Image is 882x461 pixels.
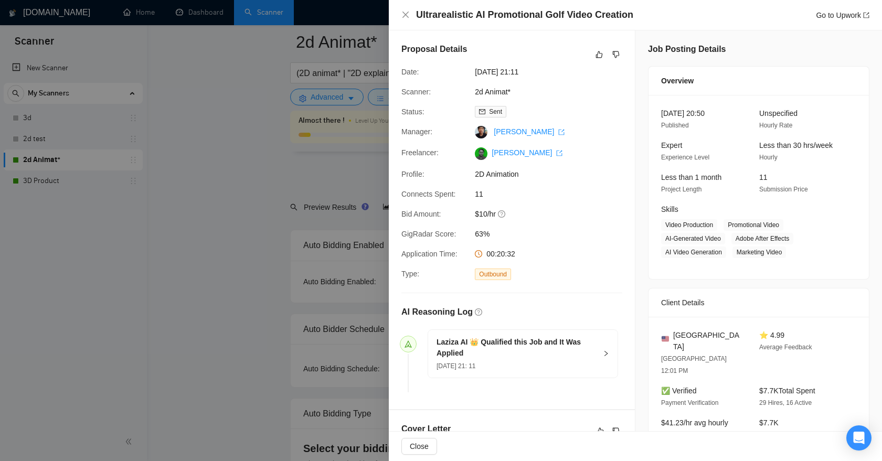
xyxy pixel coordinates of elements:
button: dislike [610,425,622,437]
a: [PERSON_NAME] export [492,148,562,157]
span: close [401,10,410,19]
span: Payment Verification [661,399,718,406]
span: question-circle [498,210,506,218]
span: Connects Spent: [401,190,456,198]
span: like [597,427,604,435]
button: like [593,48,605,61]
span: mail [479,109,485,115]
span: Overview [661,75,694,87]
span: question-circle [475,308,482,316]
span: ✅ Verified [661,387,697,395]
span: [DATE] 21: 11 [437,362,475,370]
span: 11 [759,173,768,181]
span: $7.7K Total Spent [759,387,815,395]
a: Go to Upworkexport [816,11,869,19]
span: Outbound [475,269,511,280]
span: 2d Animat* [475,86,632,98]
span: dislike [612,50,620,59]
span: AI-Generated Video [661,233,725,244]
div: Client Details [661,288,856,317]
span: Experience Level [661,154,709,161]
span: Date: [401,68,419,76]
span: Video Production [661,219,717,231]
span: export [558,129,565,135]
span: clock-circle [475,250,482,258]
h5: Cover Letter [401,423,451,435]
h5: AI Reasoning Log [401,306,473,318]
span: Project Length [661,186,702,193]
h5: Job Posting Details [648,43,726,56]
span: 63% [475,228,632,240]
span: Skills [661,205,678,213]
span: [GEOGRAPHIC_DATA] [673,329,742,352]
span: export [556,150,562,156]
span: $10/hr [475,208,632,220]
span: send [405,340,412,348]
span: 2D Animation [475,168,632,180]
span: Expert [661,141,682,149]
span: export [863,12,869,18]
img: c1T3nZxrUd1RkhS4DLUca4rnqwClX7qOa_r4YbNVYlNJ3iNw0-Sefa7yicZVM3w7-m [475,147,487,160]
span: Submission Price [759,186,808,193]
button: Close [401,438,437,455]
span: AI Video Generation [661,246,726,258]
span: Close [410,441,429,452]
span: Marketing Video [732,246,787,258]
h5: Proposal Details [401,43,467,56]
span: Hourly [759,154,778,161]
button: Close [401,10,410,19]
span: Bid Amount: [401,210,441,218]
div: Open Intercom Messenger [846,425,872,451]
h4: Ultrarealistic AI Promotional Golf Video Creation [416,8,633,22]
span: 11 [475,188,632,200]
span: 29 Hires, 16 Active [759,399,812,406]
span: Promotional Video [724,219,783,231]
span: Published [661,122,689,129]
span: Unspecified [759,109,798,117]
span: Adobe After Effects [731,233,794,244]
span: dislike [612,427,620,435]
span: Average Feedback [759,344,812,351]
span: GigRadar Score: [401,230,456,238]
span: Manager: [401,127,432,136]
img: 🇺🇸 [662,335,669,342]
span: Less than 1 month [661,173,721,181]
span: [DATE] 21:11 [475,66,632,78]
span: like [596,50,603,59]
span: right [603,350,609,357]
span: Scanner: [401,88,431,96]
span: $7.7K [759,419,779,427]
span: Hourly Rate [759,122,792,129]
a: [PERSON_NAME] export [494,127,565,136]
span: 00:20:32 [486,250,515,258]
span: Profile: [401,170,424,178]
span: $41.23/hr avg hourly rate paid [661,419,728,438]
span: ⭐ 4.99 [759,331,784,339]
span: Application Time: [401,250,458,258]
h5: Laziza AI 👑 Qualified this Job and It Was Applied [437,337,597,359]
span: Type: [401,270,419,278]
span: [DATE] 20:50 [661,109,705,117]
button: like [594,425,607,437]
span: Less than 30 hrs/week [759,141,833,149]
span: Status: [401,108,424,116]
span: [GEOGRAPHIC_DATA] 12:01 PM [661,355,727,374]
button: dislike [610,48,622,61]
span: Freelancer: [401,148,439,157]
span: Sent [489,108,502,115]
